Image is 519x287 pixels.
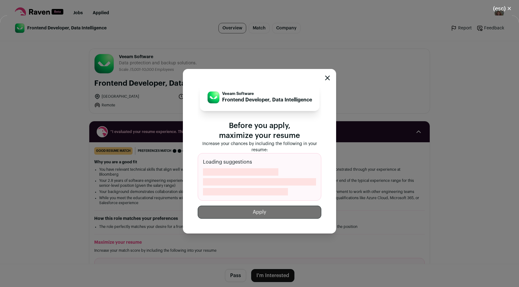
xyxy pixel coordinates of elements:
[208,92,219,103] img: b9e04663b3cf0aa800eb9afa7452f7d2d1a05f8d644c0ecc7ddea17e73b65ca8.jpg
[486,2,519,15] button: Close modal
[198,141,321,153] p: Increase your chances by including the following in your resume:
[325,75,330,80] button: Close modal
[222,96,312,104] p: Frontend Developer, Data Intelligence
[198,153,321,201] div: Loading suggestions
[222,91,312,96] p: Veeam Software
[198,121,321,141] p: Before you apply, maximize your resume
